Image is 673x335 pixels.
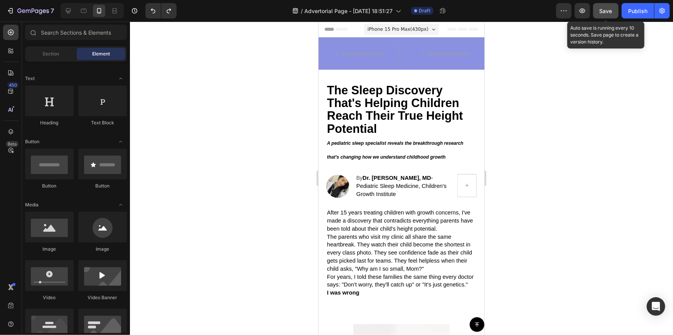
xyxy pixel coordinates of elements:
div: Undo/Redo [145,3,177,18]
button: Publish [622,3,654,18]
div: Heading [25,119,74,126]
input: Search Sections & Elements [25,25,127,40]
iframe: Design area [319,22,484,335]
button: 7 [3,3,57,18]
span: / [301,7,303,15]
div: Image [78,246,127,253]
span: Text [25,75,35,82]
div: Video [25,294,74,301]
div: Video Banner [78,294,127,301]
div: Publish [628,7,648,15]
button: Save [593,3,619,18]
div: Text Block [78,119,127,126]
div: 450 [7,82,19,88]
span: Toggle open [115,136,127,148]
span: Advertorial Page - [DATE] 18:51:27 [304,7,393,15]
span: Draft [419,7,430,14]
span: Section [43,50,59,57]
p: 7 [51,6,54,15]
span: Save [600,8,612,14]
span: Button [25,138,39,145]
span: Element [92,50,110,57]
div: Button [25,183,74,189]
span: Toggle open [115,199,127,211]
div: Button [78,183,127,189]
div: Open Intercom Messenger [647,297,665,316]
span: Media [25,201,39,208]
div: Image [25,246,74,253]
div: Beta [6,141,19,147]
span: Toggle open [115,72,127,85]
